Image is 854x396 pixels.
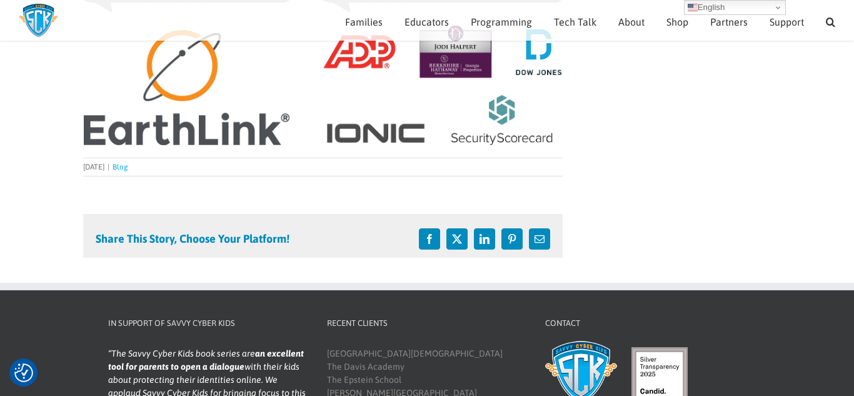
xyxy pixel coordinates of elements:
span: Educators [404,17,449,27]
span: Families [345,17,383,27]
span: About [618,17,645,27]
h4: Contact [545,317,744,330]
span: [DATE] [83,163,104,171]
img: Revisit consent button [14,363,33,382]
span: Tech Talk [554,17,596,27]
button: Consent Preferences [14,363,33,382]
h4: Share This Story, Choose Your Platform! [96,233,289,245]
span: Programming [471,17,532,27]
img: Savvy Cyber Kids Logo [19,3,58,38]
span: Support [770,17,804,27]
span: Partners [710,17,748,27]
span: Shop [666,17,688,27]
a: Blog [113,163,128,171]
span: | [104,163,113,171]
h4: In Support of Savvy Cyber Kids [108,317,307,330]
h4: Recent Clients [327,317,526,330]
img: en [688,3,698,13]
